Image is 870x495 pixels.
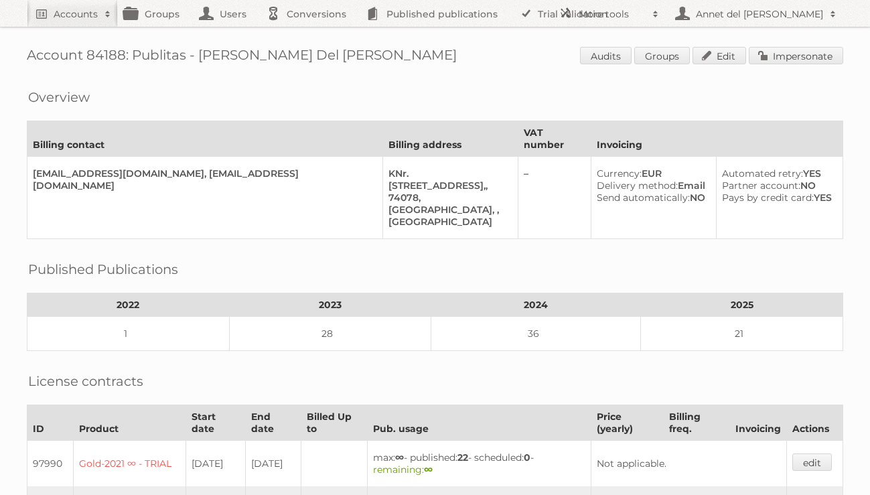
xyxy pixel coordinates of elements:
h2: More tools [579,7,646,21]
td: Not applicable. [591,441,786,487]
th: Start date [186,405,245,441]
div: EUR [597,167,705,180]
h2: Accounts [54,7,98,21]
div: KNr.[STREET_ADDRESS],, [388,167,507,192]
th: VAT number [518,121,591,157]
th: Billing contact [27,121,383,157]
span: remaining: [373,464,433,476]
div: Email [597,180,705,192]
span: Pays by credit card: [722,192,814,204]
div: [GEOGRAPHIC_DATA], , [388,204,507,216]
span: Send automatically: [597,192,690,204]
h2: Published Publications [28,259,178,279]
th: End date [246,405,301,441]
h2: Overview [28,87,90,107]
th: 2023 [229,293,431,317]
h1: Account 84188: Publitas - [PERSON_NAME] Del [PERSON_NAME] [27,47,843,67]
span: Partner account: [722,180,800,192]
th: Billing address [382,121,518,157]
td: 1 [27,317,230,351]
th: Pub. usage [368,405,591,441]
a: Edit [693,47,746,64]
div: [EMAIL_ADDRESS][DOMAIN_NAME], [EMAIL_ADDRESS][DOMAIN_NAME] [33,167,372,192]
div: NO [722,180,832,192]
span: Delivery method: [597,180,678,192]
td: 21 [641,317,843,351]
h2: Annet del [PERSON_NAME] [693,7,823,21]
td: 28 [229,317,431,351]
td: 97990 [27,441,74,487]
a: Groups [634,47,690,64]
th: 2025 [641,293,843,317]
div: YES [722,167,832,180]
span: Currency: [597,167,642,180]
td: [DATE] [246,441,301,487]
th: 2022 [27,293,230,317]
a: edit [792,453,832,471]
th: Actions [786,405,843,441]
div: 74078, [388,192,507,204]
th: Billed Up to [301,405,368,441]
th: Invoicing [591,121,843,157]
div: YES [722,192,832,204]
a: Impersonate [749,47,843,64]
strong: ∞ [424,464,433,476]
th: ID [27,405,74,441]
div: [GEOGRAPHIC_DATA] [388,216,507,228]
td: Gold-2021 ∞ - TRIAL [74,441,186,487]
span: Automated retry: [722,167,803,180]
strong: ∞ [395,451,404,464]
td: 36 [431,317,641,351]
th: Billing freq. [664,405,730,441]
td: max: - published: - scheduled: - [368,441,591,487]
strong: 22 [457,451,468,464]
th: 2024 [431,293,641,317]
h2: License contracts [28,371,143,391]
th: Invoicing [729,405,786,441]
td: [DATE] [186,441,245,487]
a: Audits [580,47,632,64]
th: Product [74,405,186,441]
strong: 0 [524,451,530,464]
td: – [518,157,591,239]
th: Price (yearly) [591,405,663,441]
div: NO [597,192,705,204]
